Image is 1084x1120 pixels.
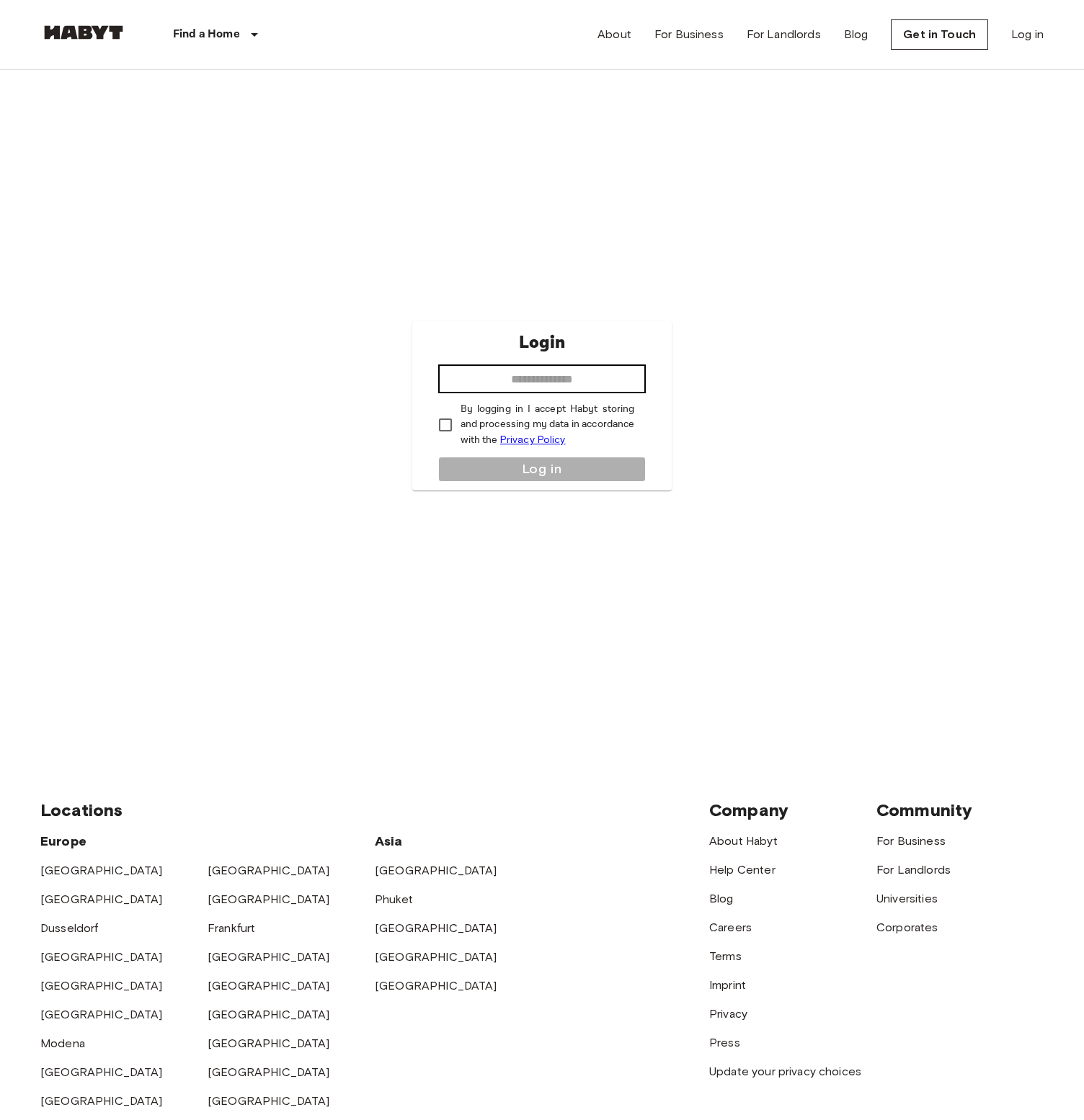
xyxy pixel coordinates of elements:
[891,19,988,50] a: Get in Touch
[208,950,330,964] a: [GEOGRAPHIC_DATA]
[40,799,123,820] span: Locations
[375,833,403,849] span: Asia
[375,979,497,993] a: [GEOGRAPHIC_DATA]
[709,1007,747,1021] a: Privacy
[876,863,951,877] a: For Landlords
[709,863,776,877] a: Help Center
[375,950,497,964] a: [GEOGRAPHIC_DATA]
[40,833,86,849] span: Europe
[375,892,413,906] a: Phuket
[876,834,946,848] a: For Business
[40,979,163,993] a: [GEOGRAPHIC_DATA]
[208,1036,330,1050] a: [GEOGRAPHIC_DATA]
[709,1036,740,1049] a: Press
[876,920,938,934] a: Corporates
[208,1094,330,1108] a: [GEOGRAPHIC_DATA]
[1011,26,1044,43] a: Log in
[173,26,240,43] p: Find a Home
[208,892,330,906] a: [GEOGRAPHIC_DATA]
[40,950,163,964] a: [GEOGRAPHIC_DATA]
[208,979,330,993] a: [GEOGRAPHIC_DATA]
[375,921,497,935] a: [GEOGRAPHIC_DATA]
[654,26,724,43] a: For Business
[40,25,127,40] img: Habyt
[709,1065,861,1078] a: Update your privacy choices
[876,892,938,905] a: Universities
[461,402,635,448] p: By logging in I accept Habyt storing and processing my data in accordance with the
[208,1065,330,1079] a: [GEOGRAPHIC_DATA]
[597,26,631,43] a: About
[208,864,330,877] a: [GEOGRAPHIC_DATA]
[375,864,497,877] a: [GEOGRAPHIC_DATA]
[709,799,788,820] span: Company
[709,920,752,934] a: Careers
[40,1008,163,1021] a: [GEOGRAPHIC_DATA]
[747,26,821,43] a: For Landlords
[709,834,778,848] a: About Habyt
[40,1065,163,1079] a: [GEOGRAPHIC_DATA]
[40,892,163,906] a: [GEOGRAPHIC_DATA]
[500,434,566,446] a: Privacy Policy
[208,1008,330,1021] a: [GEOGRAPHIC_DATA]
[40,1036,85,1050] a: Modena
[876,799,972,820] span: Community
[709,892,734,905] a: Blog
[40,921,99,935] a: Dusseldorf
[40,1094,163,1108] a: [GEOGRAPHIC_DATA]
[208,921,255,935] a: Frankfurt
[519,330,565,356] p: Login
[844,26,868,43] a: Blog
[40,864,163,877] a: [GEOGRAPHIC_DATA]
[709,978,746,992] a: Imprint
[709,949,742,963] a: Terms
